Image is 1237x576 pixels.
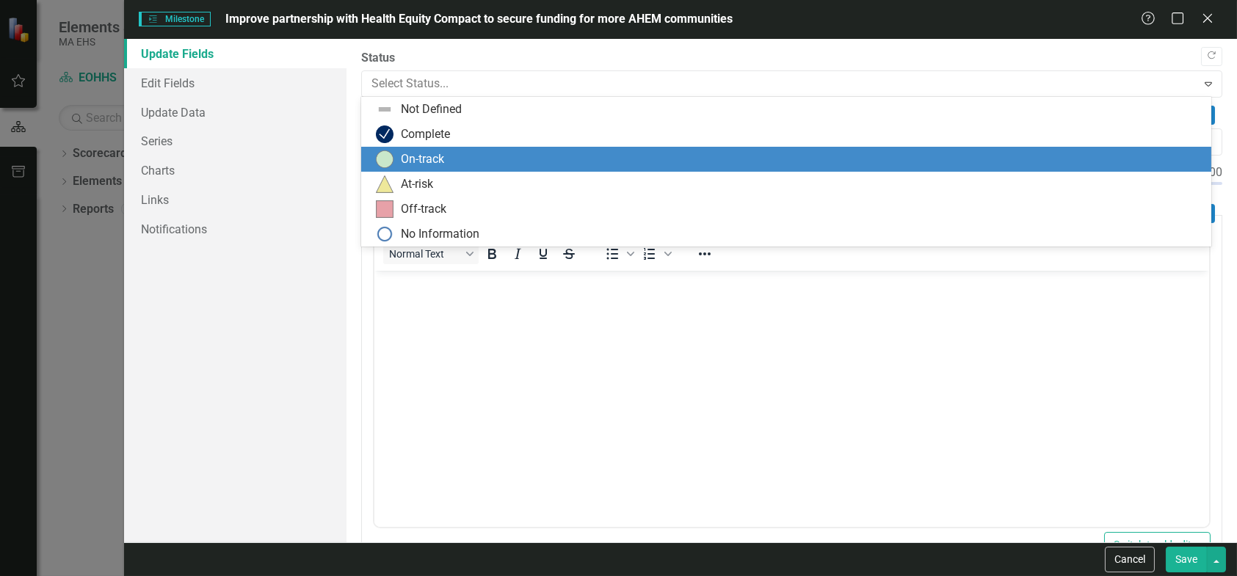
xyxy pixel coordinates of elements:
a: Charts [124,156,347,185]
button: Italic [505,244,530,264]
div: No Information [401,226,479,243]
a: Notifications [124,214,347,244]
span: Improve partnership with Health Equity Compact to secure funding for more AHEM communities [225,12,733,26]
img: At-risk [376,175,393,193]
div: Not Defined [401,101,462,118]
button: Reveal or hide additional toolbar items [692,244,717,264]
span: Milestone [139,12,211,26]
button: Bold [479,244,504,264]
button: Save [1166,547,1207,572]
div: At-risk [401,176,433,193]
iframe: Rich Text Area [374,271,1209,527]
div: Numbered list [637,244,674,264]
img: Not Defined [376,101,393,118]
button: Cancel [1105,547,1155,572]
a: Links [124,185,347,214]
button: Underline [531,244,556,264]
div: Complete [401,126,450,143]
label: Status [361,50,1222,67]
a: Series [124,126,347,156]
div: Off-track [401,201,446,218]
button: Strikethrough [556,244,581,264]
a: Edit Fields [124,68,347,98]
img: On-track [376,150,393,168]
img: No Information [376,225,393,243]
button: Switch to old editor [1104,532,1211,558]
span: Normal Text [389,248,461,260]
img: Complete [376,125,393,143]
div: On-track [401,151,444,168]
img: Off-track [376,200,393,218]
a: Update Fields [124,39,347,68]
div: Bullet list [600,244,636,264]
a: Update Data [124,98,347,127]
button: Block Normal Text [383,244,479,264]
